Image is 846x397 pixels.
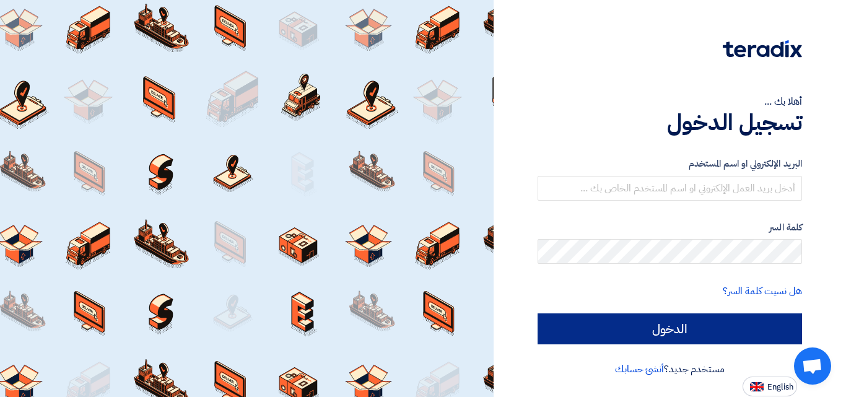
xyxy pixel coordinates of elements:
[615,362,664,377] a: أنشئ حسابك
[538,313,802,344] input: الدخول
[723,40,802,58] img: Teradix logo
[538,176,802,201] input: أدخل بريد العمل الإلكتروني او اسم المستخدم الخاص بك ...
[538,157,802,171] label: البريد الإلكتروني او اسم المستخدم
[767,383,793,391] span: English
[538,94,802,109] div: أهلا بك ...
[794,347,831,385] div: Open chat
[723,284,802,299] a: هل نسيت كلمة السر؟
[538,109,802,136] h1: تسجيل الدخول
[538,362,802,377] div: مستخدم جديد؟
[743,377,797,396] button: English
[538,220,802,235] label: كلمة السر
[750,382,764,391] img: en-US.png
